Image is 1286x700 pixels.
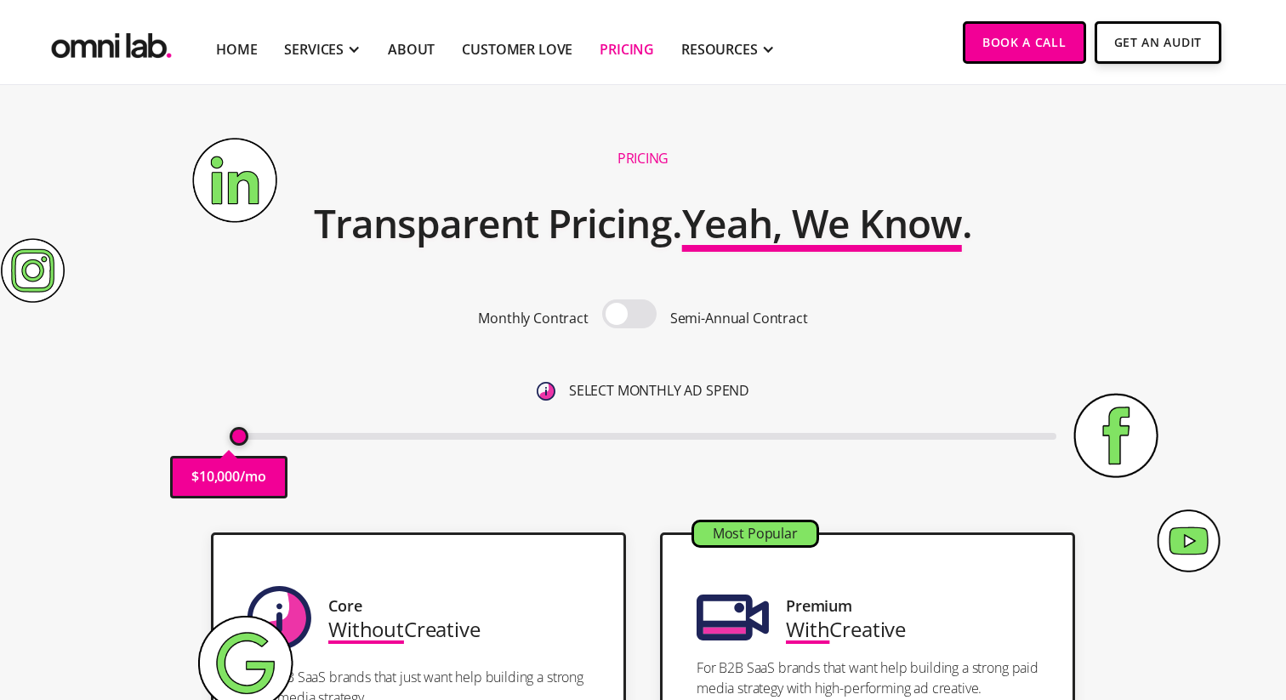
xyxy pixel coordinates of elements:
[682,196,962,249] span: Yeah, We Know
[697,657,1038,698] p: For B2B SaaS brands that want help building a strong paid media strategy with high-performing ad ...
[681,39,758,60] div: RESOURCES
[328,615,404,643] span: Without
[786,617,906,640] div: Creative
[478,307,588,330] p: Monthly Contract
[600,39,654,60] a: Pricing
[199,465,240,488] p: 10,000
[694,522,817,545] div: Most Popular
[1095,21,1221,64] a: Get An Audit
[980,503,1286,700] iframe: Chat Widget
[284,39,344,60] div: SERVICES
[786,615,829,643] span: With
[617,150,669,168] h1: Pricing
[48,21,175,63] a: home
[388,39,435,60] a: About
[963,21,1086,64] a: Book a Call
[48,21,175,63] img: Omni Lab: B2B SaaS Demand Generation Agency
[216,39,257,60] a: Home
[314,190,972,258] h2: Transparent Pricing. .
[537,382,555,401] img: 6410812402e99d19b372aa32_omni-nav-info.svg
[328,595,361,617] div: Core
[462,39,572,60] a: Customer Love
[670,307,808,330] p: Semi-Annual Contract
[569,379,749,402] p: SELECT MONTHLY AD SPEND
[240,465,266,488] p: /mo
[786,595,852,617] div: Premium
[328,617,481,640] div: Creative
[191,465,199,488] p: $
